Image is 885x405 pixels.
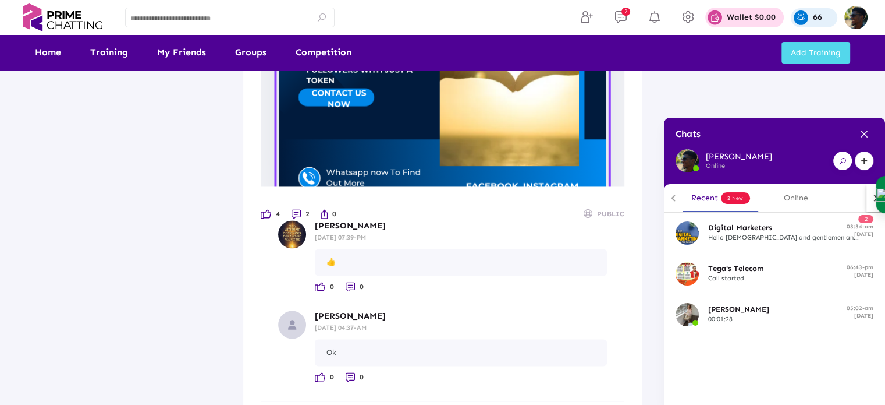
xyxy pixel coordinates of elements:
img: like [315,282,325,291]
img: Xj7WdC35.jpeg [676,221,699,245]
span: 0 [330,280,334,293]
a: Training [90,35,128,70]
p: 00:01:28 [708,314,859,325]
div: 👍 [315,249,607,276]
img: like [261,209,271,219]
span: 2 [621,8,630,16]
h6: [DATE] 04:37-AM [315,324,607,332]
a: Competition [296,35,351,70]
a: Groups [235,35,266,70]
p: 66 [813,13,822,22]
p: Call started. [708,273,859,284]
img: 0oa37twE.png [676,262,699,286]
span: 2 [858,215,873,223]
span: 2 [305,207,310,220]
a: My Friends [157,35,206,70]
img: Setting profile-img [676,149,699,172]
span: 0 [332,207,336,220]
span: 0 [360,371,364,383]
img: frc5EzKX.png [676,303,699,326]
img: logo [17,3,108,31]
img: like [346,282,355,291]
h5: [PERSON_NAME] [315,220,607,231]
small: 08:34-am [DATE] [838,223,873,238]
h5: [PERSON_NAME] [315,311,607,321]
img: like [321,209,328,219]
button: Add Training [781,42,850,64]
span: 0 [330,371,334,383]
span: Online [784,192,808,205]
img: like [346,372,355,382]
h5: Digital Marketers [708,223,832,233]
img: user-profile [278,220,306,248]
div: Recent [691,192,750,205]
span: PUBLIC [597,207,624,220]
h6: [PERSON_NAME] [706,152,772,170]
span: 2 New [721,192,750,204]
button: Example icon-button with a menu [607,337,615,345]
img: like [315,372,325,382]
span: 4 [276,207,280,220]
a: Home [35,35,61,70]
img: like [292,209,301,219]
img: user-profile [278,311,306,339]
div: Ok [315,339,607,366]
h6: [DATE] 07:39-PM [315,234,607,241]
span: 0 [360,280,364,293]
small: 05:02-am [DATE] [838,305,873,320]
h5: [PERSON_NAME] [708,305,832,314]
p: Wallet $0.00 [727,13,776,22]
p: Hello [DEMOGRAPHIC_DATA] and gentlemen any good gis ... [708,233,859,243]
span: Add Training [791,48,841,58]
img: img [844,6,868,29]
button: Example icon-button with a menu [607,247,615,255]
h5: Chats [676,128,852,139]
h5: Tega's Telecom [708,264,832,273]
small: 06:43-pm [DATE] [838,264,873,279]
span: Online [706,162,772,170]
